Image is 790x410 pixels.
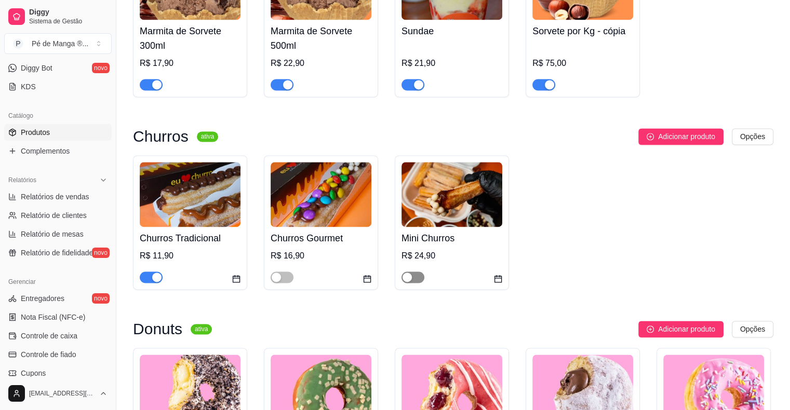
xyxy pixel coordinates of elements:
[21,349,76,360] span: Controle de fiado
[4,365,112,381] a: Cupons
[658,323,715,335] span: Adicionar produto
[740,131,765,142] span: Opções
[4,33,112,54] button: Select a team
[140,162,240,227] img: product-image
[271,24,371,53] h4: Marmita de Sorvete 500ml
[4,381,112,406] button: [EMAIL_ADDRESS][DOMAIN_NAME]
[140,231,240,245] h4: Churros Tradicional
[401,162,502,227] img: product-image
[4,188,112,205] a: Relatórios de vendas
[133,323,182,335] h3: Donuts
[140,250,240,262] div: R$ 11,90
[4,346,112,363] a: Controle de fiado
[29,389,95,398] span: [EMAIL_ADDRESS][DOMAIN_NAME]
[32,38,88,49] div: Pé de Manga ® ...
[532,24,633,38] h4: Sorvete por Kg - cópia
[8,176,36,184] span: Relatórios
[29,8,108,17] span: Diggy
[4,124,112,141] a: Produtos
[21,210,87,221] span: Relatório de clientes
[638,321,724,337] button: Adicionar produto
[271,57,371,70] div: R$ 22,90
[13,38,23,49] span: P
[647,133,654,140] span: plus-circle
[401,231,502,245] h4: Mini Churros
[21,229,84,239] span: Relatório de mesas
[401,250,502,262] div: R$ 24,90
[21,63,52,73] span: Diggy Bot
[29,17,108,25] span: Sistema de Gestão
[4,244,112,261] a: Relatório de fidelidadenovo
[21,192,89,202] span: Relatórios de vendas
[532,57,633,70] div: R$ 75,00
[197,131,218,142] sup: ativa
[4,143,112,159] a: Complementos
[271,250,371,262] div: R$ 16,90
[21,293,64,304] span: Entregadores
[4,107,112,124] div: Catálogo
[4,290,112,307] a: Entregadoresnovo
[21,146,70,156] span: Complementos
[647,325,654,333] span: plus-circle
[363,275,371,283] span: calendar
[4,274,112,290] div: Gerenciar
[401,24,502,38] h4: Sundae
[732,321,773,337] button: Opções
[232,275,240,283] span: calendar
[140,57,240,70] div: R$ 17,90
[21,368,46,378] span: Cupons
[21,248,93,258] span: Relatório de fidelidade
[4,309,112,325] a: Nota Fiscal (NFC-e)
[740,323,765,335] span: Opções
[4,4,112,29] a: DiggySistema de Gestão
[638,128,724,145] button: Adicionar produto
[21,127,50,138] span: Produtos
[4,60,112,76] a: Diggy Botnovo
[21,312,85,322] span: Nota Fiscal (NFC-e)
[4,207,112,224] a: Relatório de clientes
[21,331,77,341] span: Controle de caixa
[732,128,773,145] button: Opções
[4,226,112,242] a: Relatório de mesas
[4,327,112,344] a: Controle de caixa
[494,275,502,283] span: calendar
[133,130,189,143] h3: Churros
[401,57,502,70] div: R$ 21,90
[271,162,371,227] img: product-image
[271,231,371,245] h4: Churros Gourmet
[191,324,212,334] sup: ativa
[140,24,240,53] h4: Marmita de Sorvete 300ml
[658,131,715,142] span: Adicionar produto
[4,78,112,95] a: KDS
[21,81,36,92] span: KDS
